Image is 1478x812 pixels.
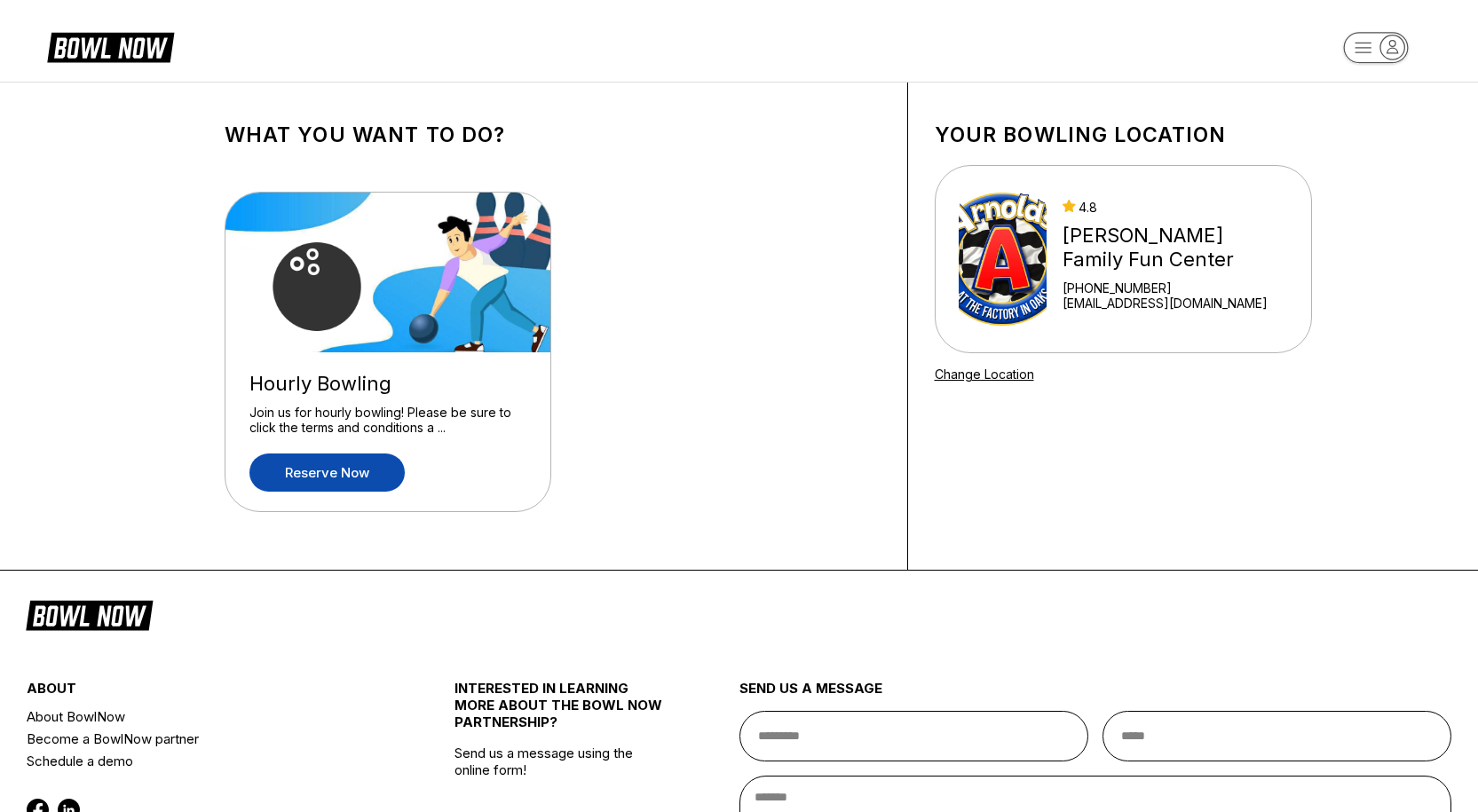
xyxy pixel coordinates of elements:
img: Hourly Bowling [225,193,552,352]
div: Join us for hourly bowling! Please be sure to click the terms and conditions a ... [249,405,526,436]
div: [PERSON_NAME] Family Fun Center [1063,224,1287,272]
div: about [27,680,383,706]
div: 4.8 [1063,200,1287,215]
a: Change Location [935,367,1034,382]
a: [EMAIL_ADDRESS][DOMAIN_NAME] [1063,296,1287,311]
div: [PHONE_NUMBER] [1063,280,1287,296]
img: Arnold's Family Fun Center [959,193,1047,326]
div: Hourly Bowling [249,372,526,396]
a: Schedule a demo [27,750,383,772]
div: send us a message [739,680,1452,711]
h1: Your bowling location [935,122,1312,147]
a: Reserve now [249,453,405,492]
div: INTERESTED IN LEARNING MORE ABOUT THE BOWL NOW PARTNERSHIP? [454,680,668,745]
h1: What you want to do? [225,122,881,147]
a: About BowlNow [27,706,383,728]
a: Become a BowlNow partner [27,728,383,750]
